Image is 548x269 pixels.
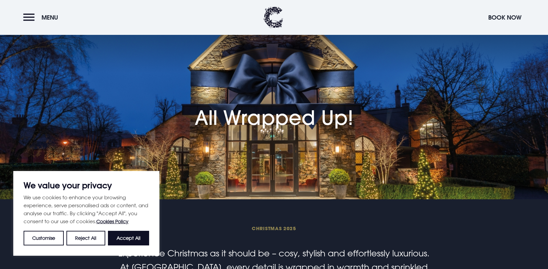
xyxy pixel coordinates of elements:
[116,225,432,231] span: Christmas 2025
[66,231,105,245] button: Reject All
[108,231,149,245] button: Accept All
[24,231,64,245] button: Customise
[195,73,353,129] h1: All Wrapped Up!
[24,193,149,225] p: We use cookies to enhance your browsing experience, serve personalised ads or content, and analys...
[42,14,58,21] span: Menu
[24,181,149,189] p: We value your privacy
[485,10,525,25] button: Book Now
[13,171,159,256] div: We value your privacy
[263,7,283,28] img: Clandeboye Lodge
[96,219,129,224] a: Cookies Policy
[23,10,61,25] button: Menu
